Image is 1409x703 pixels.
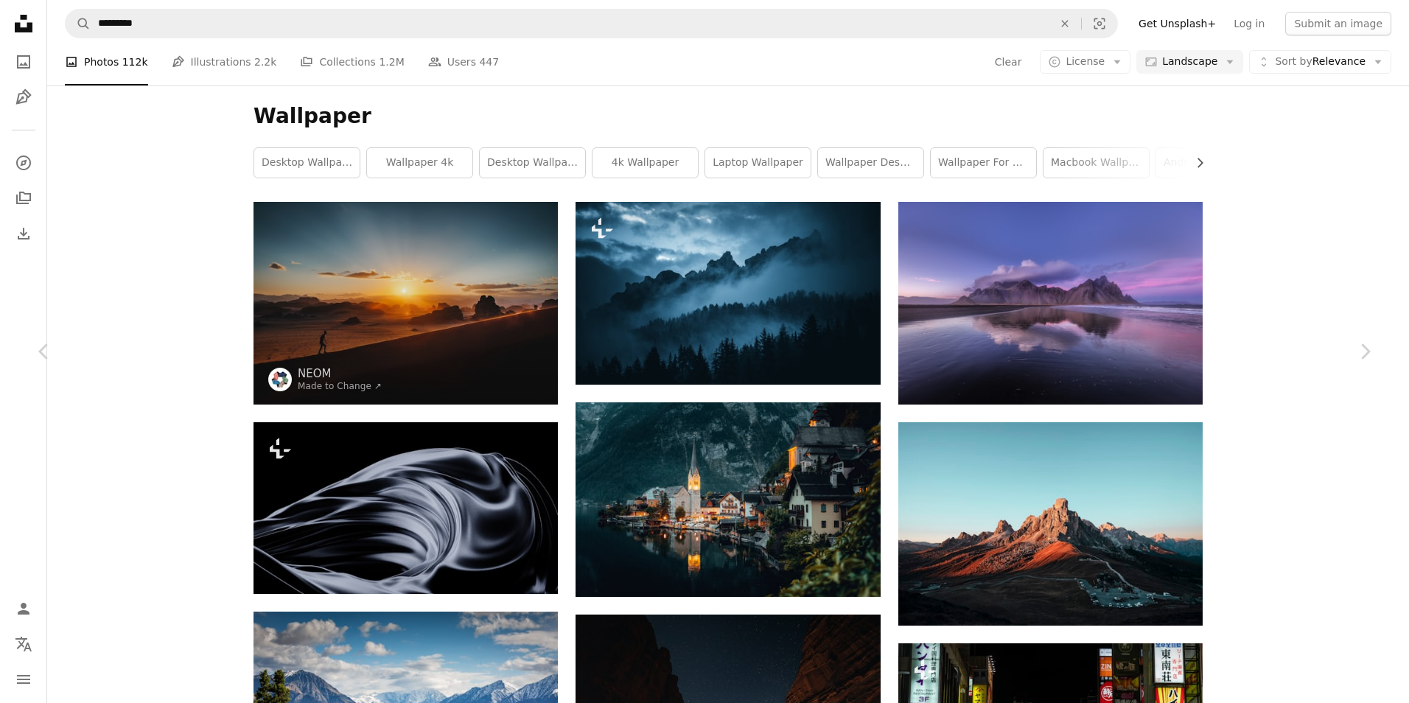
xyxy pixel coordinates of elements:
a: desktop wallpaper [480,148,585,178]
a: Log in / Sign up [9,594,38,623]
button: Sort byRelevance [1249,50,1391,74]
span: License [1066,55,1105,67]
img: a mountain range covered in fog and clouds [576,202,880,385]
a: wallpaper for mobile [931,148,1036,178]
button: Search Unsplash [66,10,91,38]
button: Submit an image [1285,12,1391,35]
a: Download History [9,219,38,248]
img: brown rock formation under blue sky [898,422,1203,625]
a: NEOM [298,366,382,381]
button: Clear [1049,10,1081,38]
button: License [1040,50,1130,74]
h1: Wallpaper [254,103,1203,130]
a: houses near lake [576,493,880,506]
span: Landscape [1162,55,1217,69]
span: Sort by [1275,55,1312,67]
img: photo of mountain [898,202,1203,405]
a: Collections 1.2M [300,38,404,85]
a: a black and white photo of a wavy fabric [254,501,558,514]
a: wallpaper 4k [367,148,472,178]
a: Next [1321,281,1409,422]
img: a person standing on top of a sandy hill [254,202,558,405]
a: Made to Change ↗ [298,381,382,391]
a: a person standing on top of a sandy hill [254,296,558,309]
a: Collections [9,183,38,213]
a: Illustrations [9,83,38,112]
a: Get Unsplash+ [1130,12,1225,35]
button: Landscape [1136,50,1243,74]
a: macbook wallpaper [1043,148,1149,178]
button: Visual search [1082,10,1117,38]
a: Illustrations 2.2k [172,38,277,85]
span: 1.2M [379,54,404,70]
button: Menu [9,665,38,694]
a: 4k wallpaper [592,148,698,178]
a: android wallpaper [1156,148,1262,178]
a: laptop wallpaper [705,148,811,178]
a: desktop wallpapers [254,148,360,178]
img: a black and white photo of a wavy fabric [254,422,558,593]
span: 447 [479,54,499,70]
button: Clear [994,50,1023,74]
a: photo of mountain [898,296,1203,309]
img: Go to NEOM's profile [268,368,292,391]
button: scroll list to the right [1186,148,1203,178]
form: Find visuals sitewide [65,9,1118,38]
a: brown rock formation under blue sky [898,517,1203,530]
span: 2.2k [254,54,276,70]
a: a mountain range covered in fog and clouds [576,286,880,299]
a: Users 447 [428,38,499,85]
button: Language [9,629,38,659]
a: wallpaper desktop [818,148,923,178]
a: Explore [9,148,38,178]
span: Relevance [1275,55,1366,69]
a: Photos [9,47,38,77]
a: Log in [1225,12,1273,35]
img: houses near lake [576,402,880,598]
